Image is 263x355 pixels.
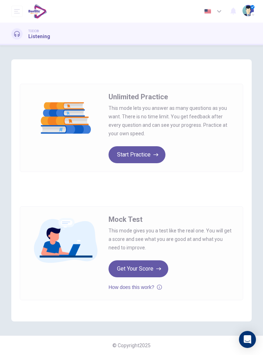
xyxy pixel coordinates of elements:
[28,4,47,18] img: EduSynch logo
[11,6,23,17] button: open mobile menu
[28,34,50,39] h1: Listening
[28,29,39,34] span: TOEIC®
[109,93,168,101] span: Unlimited Practice
[109,283,162,291] button: How does this work?
[109,260,168,277] button: Get Your Score
[242,5,254,16] img: Profile picture
[109,104,234,138] span: This mode lets you answer as many questions as you want. There is no time limit. You get feedback...
[112,343,151,348] span: © Copyright 2025
[203,9,212,14] img: en
[109,146,165,163] button: Start Practice
[109,226,234,252] span: This mode gives you a test like the real one. You will get a score and see what you are good at a...
[109,215,142,224] span: Mock Test
[239,331,256,348] div: Open Intercom Messenger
